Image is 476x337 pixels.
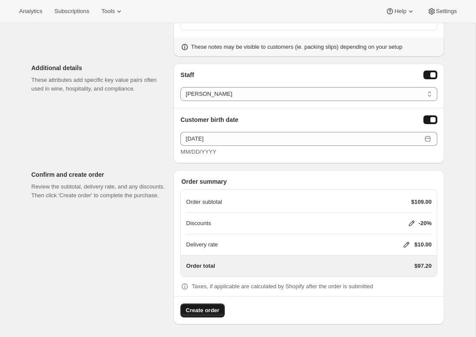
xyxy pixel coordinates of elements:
span: Customer birth date [180,115,238,125]
button: Settings [422,5,462,17]
span: Tools [101,8,115,15]
button: Create order [180,303,224,317]
p: -20% [419,219,432,228]
span: Create order [186,306,219,315]
p: $97.20 [414,262,432,270]
span: Analytics [19,8,42,15]
p: Review the subtotal, delivery rate, and any discounts. Then click 'Create order' to complete the ... [31,182,166,200]
button: Subscriptions [49,5,94,17]
button: Birthday Selector [423,115,437,124]
span: Subscriptions [54,8,89,15]
p: Additional details [31,64,166,72]
p: These attributes add specific key value pairs often used in wine, hospitality, and compliance. [31,76,166,93]
p: Confirm and create order [31,170,166,179]
button: Staff Selector [423,71,437,79]
span: Settings [436,8,457,15]
p: $109.00 [411,198,432,206]
button: Analytics [14,5,47,17]
button: Tools [96,5,129,17]
span: Staff [180,71,194,80]
p: Taxes, if applicable are calculated by Shopify after the order is submitted [192,282,373,291]
span: Help [394,8,406,15]
p: Order summary [181,177,437,186]
p: Discounts [186,219,211,228]
p: $10.00 [414,240,432,249]
p: Order total [186,262,215,270]
span: MM/DD/YYYY [180,148,216,155]
button: Help [380,5,420,17]
p: Delivery rate [186,240,218,249]
p: These notes may be visible to customers (ie. packing slips) depending on your setup [191,43,402,51]
p: Order subtotal [186,198,222,206]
